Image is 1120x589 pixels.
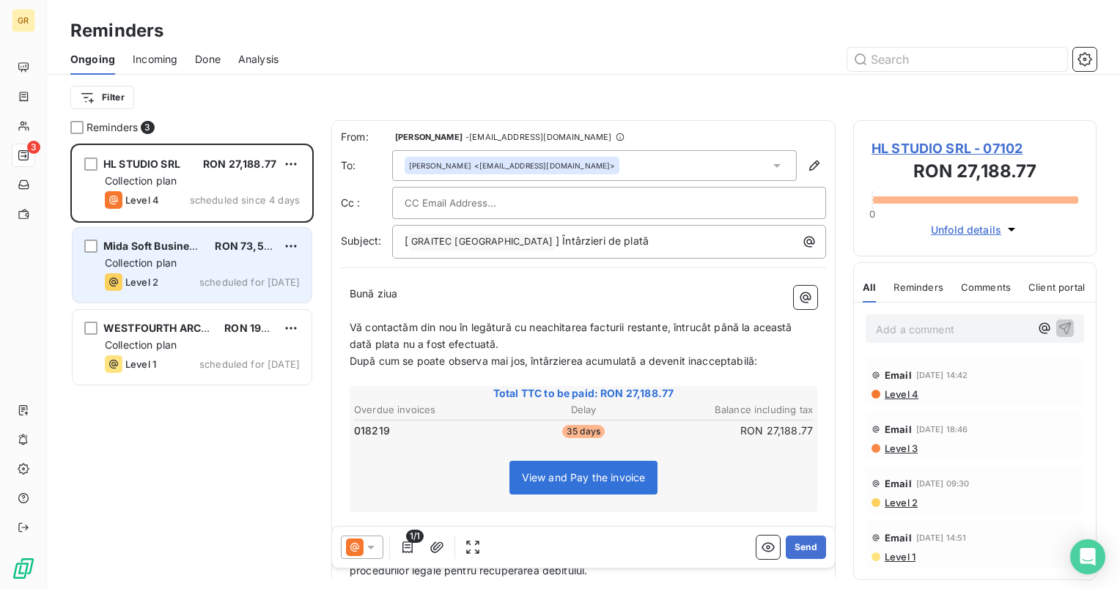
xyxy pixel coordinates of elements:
[894,281,943,293] span: Reminders
[847,48,1067,71] input: Search
[27,141,40,154] span: 3
[350,321,795,350] span: Vă contactăm din nou în legătură cu neachitarea facturii restante, întrucât până la această dată ...
[125,358,156,370] span: Level 1
[1070,539,1105,574] div: Open Intercom Messenger
[105,338,177,351] span: Collection plan
[507,402,660,418] th: Delay
[661,402,814,418] th: Balance including tax
[883,551,915,563] span: Level 1
[885,478,912,489] span: Email
[341,158,392,173] label: To:
[341,196,392,210] label: Cc :
[224,322,309,334] span: RON 196,050.25
[125,194,159,206] span: Level 4
[883,388,918,400] span: Level 4
[341,234,381,247] span: Subject:
[405,192,562,214] input: CC Email Address...
[199,358,300,370] span: scheduled for [DATE]
[405,234,408,247] span: [
[125,276,158,288] span: Level 2
[238,52,279,67] span: Analysis
[465,133,611,141] span: - [EMAIL_ADDRESS][DOMAIN_NAME]
[916,479,970,488] span: [DATE] 09:30
[961,281,1011,293] span: Comments
[215,240,288,252] span: RON 73,515.17
[70,52,115,67] span: Ongoing
[931,222,1001,237] span: Unfold details
[70,144,314,589] div: grid
[409,160,471,171] span: [PERSON_NAME]
[926,221,1023,238] button: Unfold details
[916,425,968,434] span: [DATE] 18:46
[141,121,154,134] span: 3
[661,423,814,439] td: RON 27,188.77
[133,52,177,67] span: Incoming
[406,530,424,543] span: 1/1
[872,158,1078,188] h3: RON 27,188.77
[199,276,300,288] span: scheduled for [DATE]
[352,386,815,401] span: Total TTC to be paid: RON 27,188.77
[872,138,1078,158] span: HL STUDIO SRL - 07102
[556,234,649,247] span: ] Întârzieri de plată
[86,120,138,135] span: Reminders
[409,160,615,171] div: <[EMAIL_ADDRESS][DOMAIN_NAME]>
[12,9,35,32] div: GR
[863,281,876,293] span: All
[350,287,397,300] span: Bună ziua
[105,256,177,269] span: Collection plan
[395,133,463,141] span: [PERSON_NAME]
[1028,281,1085,293] span: Client portal
[409,234,555,251] span: GRAITEC [GEOGRAPHIC_DATA]
[353,402,506,418] th: Overdue invoices
[885,423,912,435] span: Email
[195,52,221,67] span: Done
[885,532,912,544] span: Email
[105,174,177,187] span: Collection plan
[522,471,646,484] span: View and Pay the invoice
[885,369,912,381] span: Email
[916,371,968,379] span: [DATE] 14:42
[103,158,180,170] span: HL STUDIO SRL
[70,86,134,109] button: Filter
[786,536,826,559] button: Send
[350,547,810,577] span: În lipsa plății imediate, vom fi nevoiți să încredințăm cazul avocatului nostru în vederea iniție...
[203,158,276,170] span: RON 27,188.77
[190,194,300,206] span: scheduled since 4 days
[103,322,281,334] span: WESTFOURTH ARCHITECTURE SRL
[350,355,757,367] span: După cum se poate observa mai jos, întârzierea acumulată a devenit inacceptabilă:
[883,497,918,508] span: Level 2
[562,425,605,438] span: 35 days
[341,130,392,144] span: From:
[70,18,163,44] h3: Reminders
[12,557,35,580] img: Logo LeanPay
[103,240,223,252] span: Mida Soft Business SRL
[883,442,918,454] span: Level 3
[869,208,875,220] span: 0
[354,423,390,438] span: 018219
[916,533,967,542] span: [DATE] 14:51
